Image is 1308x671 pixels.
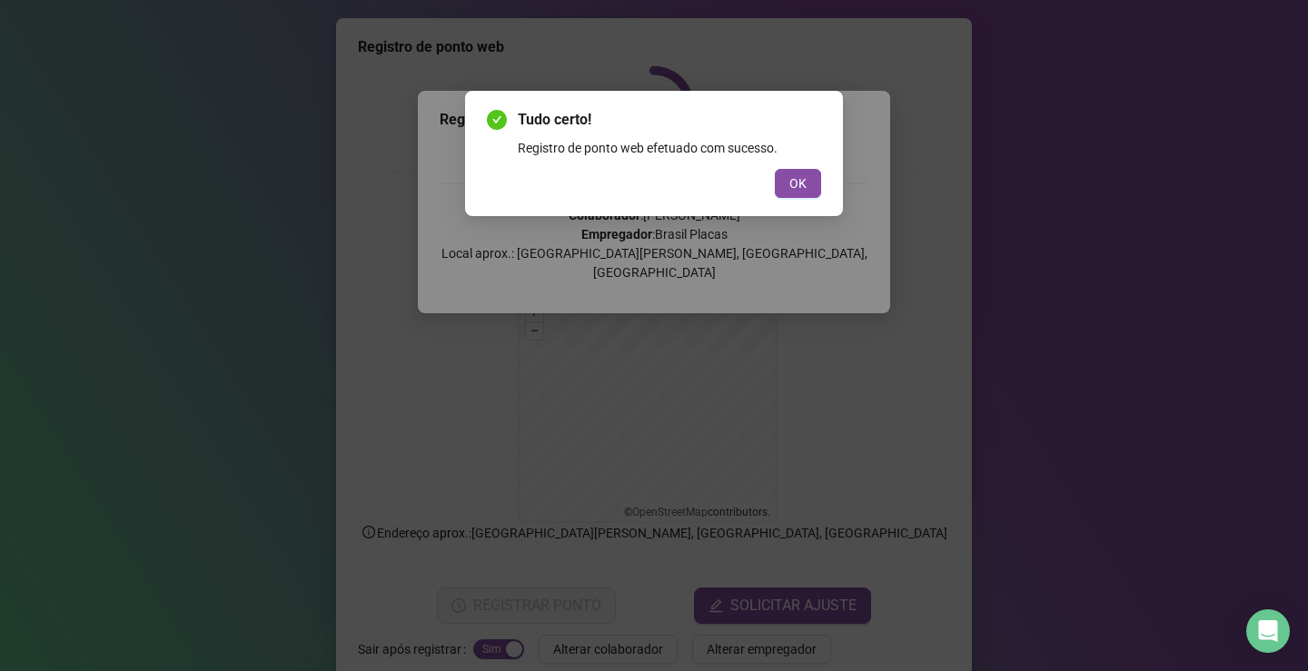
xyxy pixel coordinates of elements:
div: Registro de ponto web efetuado com sucesso. [518,138,821,158]
div: Open Intercom Messenger [1246,609,1290,653]
span: OK [789,173,807,193]
span: check-circle [487,110,507,130]
button: OK [775,169,821,198]
span: Tudo certo! [518,109,821,131]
